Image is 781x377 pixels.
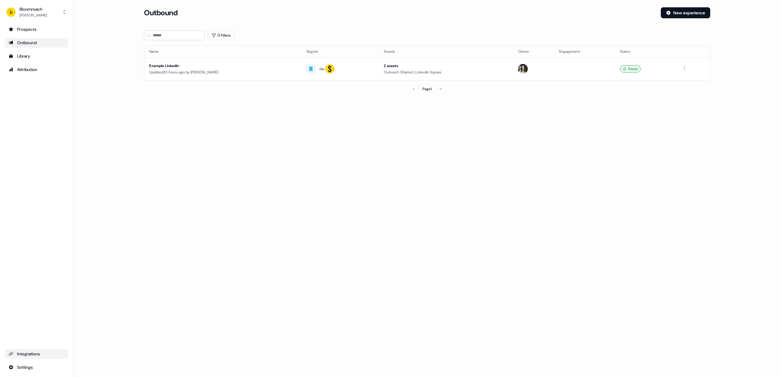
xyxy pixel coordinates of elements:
a: Go to outbound experience [5,38,68,48]
div: Bloomreach [20,6,47,12]
a: Go to templates [5,51,68,61]
a: Go to attribution [5,65,68,74]
div: 2 assets [384,63,508,69]
div: Outbound [9,40,64,46]
th: Targets [301,45,379,58]
button: Bloomreach[PERSON_NAME] [5,5,68,20]
a: Go to integrations [5,349,68,359]
button: 0 Filters [207,30,235,40]
div: Page 1 [423,86,432,92]
button: New experience [661,7,710,18]
th: Name [144,45,301,58]
div: Ready [620,65,641,73]
div: Integrations [9,351,64,357]
div: Settings [9,364,64,370]
th: Status [615,45,676,58]
img: Billie [518,64,528,74]
div: [PERSON_NAME] [20,12,47,18]
div: Example LinkedIn [149,63,296,69]
th: Assets [379,45,513,58]
div: Outreach (Starter), LinkedIn Square [384,69,508,75]
div: Library [9,53,64,59]
th: Engagement [554,45,615,58]
a: Go to prospects [5,24,68,34]
div: Updated 20 hours ago by [PERSON_NAME] [149,69,296,75]
a: Go to integrations [5,362,68,372]
div: Prospects [9,26,64,32]
h3: Outbound [144,8,178,17]
th: Owner [513,45,554,58]
div: Attribution [9,66,64,73]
